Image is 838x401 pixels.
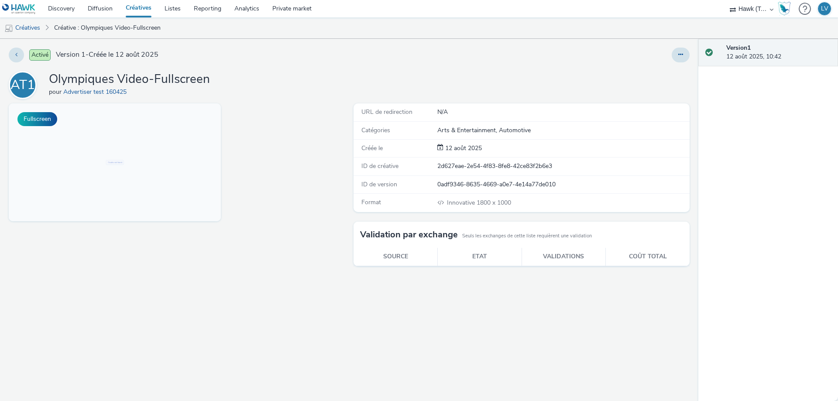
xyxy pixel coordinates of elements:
[821,2,828,15] div: LV
[63,88,130,96] a: Advertiser test 160425
[9,81,40,89] a: AT1
[726,44,831,62] div: 12 août 2025, 10:42
[17,112,57,126] button: Fullscreen
[10,73,35,97] div: AT1
[726,44,751,52] strong: Version 1
[443,144,482,153] div: Création 12 août 2025, 10:42
[437,180,689,189] div: 0adf9346-8635-4669-a0e7-4e14a77de010
[354,248,438,266] th: Source
[2,3,36,14] img: undefined Logo
[446,199,511,207] span: 1800 x 1000
[56,50,158,60] span: Version 1 - Créée le 12 août 2025
[368,213,420,223] div: Creative not found.
[361,126,390,134] span: Catégories
[4,24,13,33] img: mobile
[50,17,165,38] a: Créative : Olympiques Video-Fullscreen
[447,199,477,207] span: Innovative
[438,248,522,266] th: Etat
[361,198,381,206] span: Format
[443,144,482,152] span: 12 août 2025
[361,108,412,116] span: URL de redirection
[361,144,383,152] span: Créée le
[49,71,210,88] h1: Olympiques Video-Fullscreen
[49,88,63,96] span: pour
[437,126,689,135] div: Arts & Entertainment, Automotive
[437,162,689,171] div: 2d627eae-2e54-4f83-8fe8-42ce83f2b6e3
[778,2,794,16] a: Hawk Academy
[437,108,448,116] span: N/A
[29,49,51,61] span: Activé
[361,180,397,189] span: ID de version
[522,248,606,266] th: Validations
[360,228,458,241] h3: Validation par exchange
[778,2,791,16] img: Hawk Academy
[361,162,398,170] span: ID de créative
[606,248,690,266] th: Coût total
[462,233,592,240] small: Seuls les exchanges de cette liste requièrent une validation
